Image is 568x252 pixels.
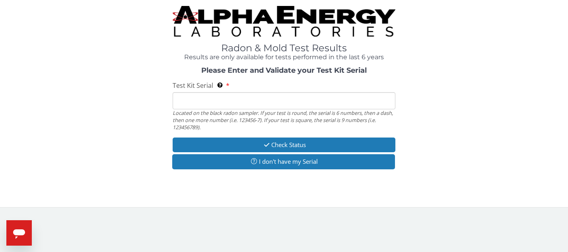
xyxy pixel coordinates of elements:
[173,109,395,131] div: Located on the black radon sampler. If your test is round, the serial is 6 numbers, then a dash, ...
[201,66,367,75] strong: Please Enter and Validate your Test Kit Serial
[173,54,395,61] h4: Results are only available for tests performed in the last 6 years
[173,138,395,152] button: Check Status
[173,81,213,90] span: Test Kit Serial
[173,6,395,37] img: TightCrop.jpg
[173,43,395,53] h1: Radon & Mold Test Results
[6,220,32,246] iframe: Button to launch messaging window
[172,154,395,169] button: I don't have my Serial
